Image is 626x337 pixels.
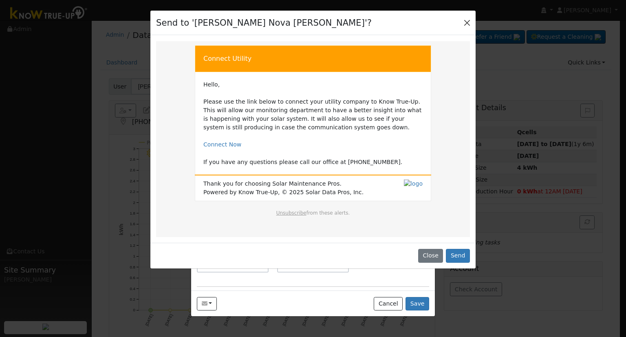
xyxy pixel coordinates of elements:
[156,16,372,29] h4: Send to '[PERSON_NAME] Nova [PERSON_NAME]'?
[446,249,470,263] button: Send
[461,17,473,28] button: Close
[404,180,423,188] img: logo
[203,209,423,225] td: from these alerts.
[203,141,241,148] a: Connect Now
[418,249,443,263] button: Close
[203,80,423,166] td: Hello, Please use the link below to connect your utility company to Know True-Up. This will allow...
[203,180,364,197] span: Thank you for choosing Solar Maintenance Pros. Powered by Know True-Up, © 2025 Solar Data Pros, Inc.
[276,210,306,216] a: Unsubscribe
[195,45,431,72] td: Connect Utility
